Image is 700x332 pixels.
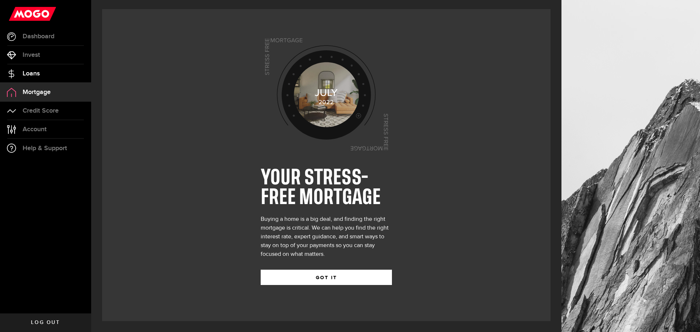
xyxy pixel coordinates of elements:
div: Buying a home is a big deal, and finding the right mortgage is critical. We can help you find the... [261,215,392,259]
h1: YOUR STRESS-FREE MORTGAGE [261,168,392,208]
span: Dashboard [23,33,54,40]
span: Log out [31,320,60,325]
button: GOT IT [261,270,392,285]
span: Loans [23,70,40,77]
span: Account [23,126,47,133]
span: Invest [23,52,40,58]
span: Help & Support [23,145,67,152]
span: Mortgage [23,89,51,95]
span: Credit Score [23,108,59,114]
